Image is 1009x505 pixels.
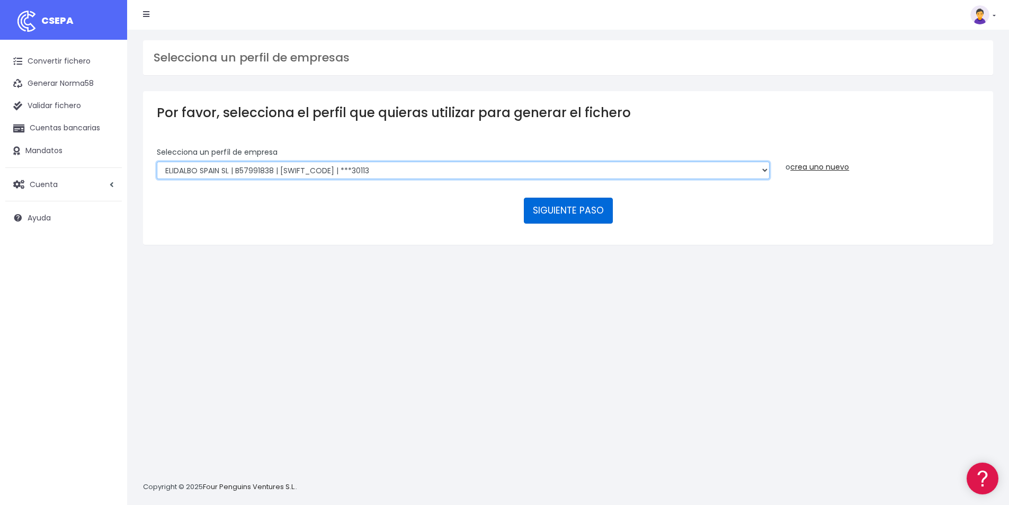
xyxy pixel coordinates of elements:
span: Ayuda [28,212,51,223]
span: Cuenta [30,179,58,189]
h3: Selecciona un perfil de empresas [154,51,983,65]
h3: Por favor, selecciona el perfil que quieras utilizar para generar el fichero [157,105,979,120]
a: Cuentas bancarias [5,117,122,139]
a: Generar Norma58 [5,73,122,95]
img: profile [970,5,989,24]
a: Cuenta [5,173,122,196]
a: Ayuda [5,207,122,229]
a: Validar fichero [5,95,122,117]
img: logo [13,8,40,34]
button: SIGUIENTE PASO [524,198,613,223]
a: Convertir fichero [5,50,122,73]
p: Copyright © 2025 . [143,482,297,493]
a: crea uno nuevo [790,162,849,172]
label: Selecciona un perfíl de empresa [157,147,278,158]
div: o [785,147,979,173]
span: CSEPA [41,14,74,27]
a: Mandatos [5,140,122,162]
a: Four Penguins Ventures S.L. [203,482,296,492]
